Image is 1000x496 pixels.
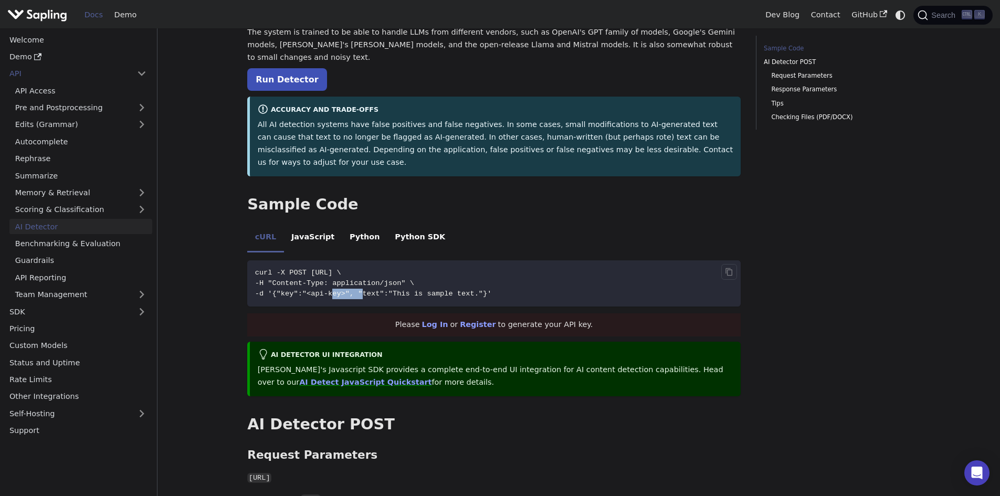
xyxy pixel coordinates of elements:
[9,100,152,115] a: Pre and Postprocessing
[913,6,992,25] button: Search (Ctrl+K)
[4,372,152,387] a: Rate Limits
[974,10,985,19] kbd: K
[258,119,733,168] p: All AI detection systems have false positives and false negatives. In some cases, small modificat...
[9,117,152,132] a: Edits (Grammar)
[460,320,496,329] a: Register
[258,349,733,362] div: AI Detector UI integration
[9,253,152,268] a: Guardrails
[258,364,733,389] p: [PERSON_NAME]'s Javascript SDK provides a complete end-to-end UI integration for AI content detec...
[771,71,902,81] a: Request Parameters
[9,134,152,149] a: Autocomplete
[299,378,431,386] a: AI Detect JavaScript Quickstart
[284,224,342,253] li: JavaScript
[9,219,152,234] a: AI Detector
[109,7,142,23] a: Demo
[131,304,152,319] button: Expand sidebar category 'SDK'
[247,68,327,91] a: Run Detector
[258,104,733,117] div: Accuracy and Trade-offs
[247,313,741,336] div: Please or to generate your API key.
[928,11,962,19] span: Search
[893,7,908,23] button: Switch between dark and light mode (currently system mode)
[9,151,152,166] a: Rephrase
[7,7,71,23] a: Sapling.ai
[771,112,902,122] a: Checking Files (PDF/DOCX)
[9,270,152,285] a: API Reporting
[255,290,492,298] span: -d '{"key":"<api-key>", "text":"This is sample text."}'
[4,304,131,319] a: SDK
[247,26,741,64] p: The system is trained to be able to handle LLMs from different vendors, such as OpenAI's GPT fami...
[387,224,453,253] li: Python SDK
[9,83,152,98] a: API Access
[7,7,67,23] img: Sapling.ai
[422,320,448,329] a: Log In
[255,269,341,277] span: curl -X POST [URL] \
[771,85,902,94] a: Response Parameters
[342,224,387,253] li: Python
[4,49,152,65] a: Demo
[247,224,283,253] li: cURL
[721,264,737,280] button: Copy code to clipboard
[9,185,152,200] a: Memory & Retrieval
[131,66,152,81] button: Collapse sidebar category 'API'
[4,338,152,353] a: Custom Models
[4,355,152,370] a: Status and Uptime
[255,279,414,287] span: -H "Content-Type: application/json" \
[4,321,152,336] a: Pricing
[846,7,892,23] a: GitHub
[760,7,805,23] a: Dev Blog
[4,66,131,81] a: API
[4,406,152,421] a: Self-Hosting
[247,195,741,214] h2: Sample Code
[9,168,152,183] a: Summarize
[771,99,902,109] a: Tips
[9,202,152,217] a: Scoring & Classification
[4,32,152,47] a: Welcome
[4,423,152,438] a: Support
[9,236,152,251] a: Benchmarking & Evaluation
[764,44,906,54] a: Sample Code
[247,448,741,462] h3: Request Parameters
[247,473,271,483] code: [URL]
[4,389,152,404] a: Other Integrations
[247,415,741,434] h2: AI Detector POST
[964,460,990,486] div: Open Intercom Messenger
[805,7,846,23] a: Contact
[9,287,152,302] a: Team Management
[764,57,906,67] a: AI Detector POST
[79,7,109,23] a: Docs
